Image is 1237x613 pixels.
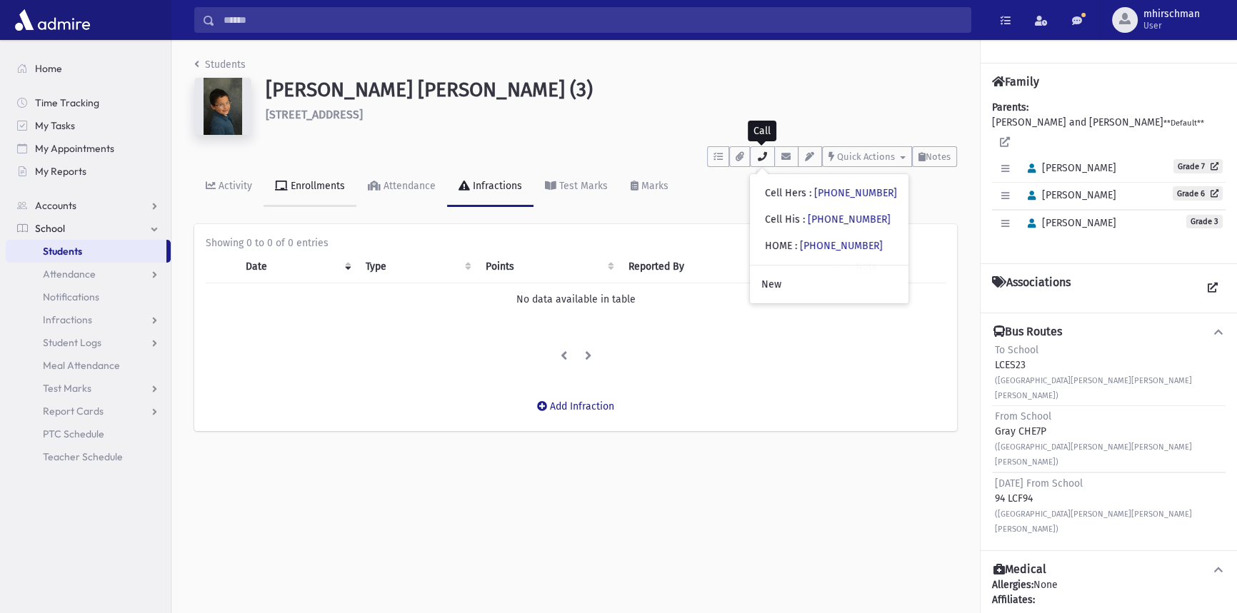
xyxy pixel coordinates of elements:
span: From School [995,410,1051,422]
small: ([GEOGRAPHIC_DATA][PERSON_NAME][PERSON_NAME][PERSON_NAME]) [995,376,1192,400]
span: : [809,187,811,199]
div: Infractions [470,180,522,192]
span: My Reports [35,165,86,178]
th: Type: activate to sort column ascending [356,250,477,283]
div: 94 LCF94 [995,476,1223,536]
span: User [1143,20,1200,31]
span: Test Marks [43,382,91,395]
a: Marks [619,167,680,207]
button: Bus Routes [992,325,1226,340]
th: Points: activate to sort column ascending [477,250,620,283]
th: Reported By: activate to sort column ascending [620,250,846,283]
a: Enrollments [264,167,356,207]
span: [PERSON_NAME] [1021,189,1116,201]
span: : [795,240,797,252]
span: Meal Attendance [43,359,120,372]
a: Student Logs [6,331,171,354]
span: To School [995,344,1038,356]
a: Meal Attendance [6,354,171,377]
h4: Associations [992,275,1071,301]
div: Gray CHE7P [995,409,1223,469]
h4: Family [992,75,1039,88]
div: Attendance [381,180,436,192]
th: Date: activate to sort column ascending [237,250,356,283]
nav: breadcrumb [194,57,246,78]
div: Call [748,121,776,141]
a: Activity [194,167,264,207]
span: PTC Schedule [43,427,104,440]
img: AdmirePro [11,6,94,34]
a: Infractions [447,167,534,207]
span: Students [43,245,82,258]
a: Home [6,57,171,80]
a: Time Tracking [6,91,171,114]
a: My Appointments [6,137,171,160]
a: [PHONE_NUMBER] [814,187,897,199]
span: Student Logs [43,336,101,349]
button: Add Infraction [528,394,623,420]
div: HOME [765,238,883,253]
span: Notes [926,151,951,162]
a: Report Cards [6,400,171,422]
div: Test Marks [556,180,608,192]
button: Medical [992,562,1226,577]
h1: [PERSON_NAME] [PERSON_NAME] (3) [266,78,957,102]
button: Notes [912,146,957,167]
a: [PHONE_NUMBER] [808,213,891,226]
span: [DATE] From School [995,477,1083,490]
a: Students [194,59,246,71]
h4: Bus Routes [993,325,1062,340]
button: Quick Actions [822,146,912,167]
span: : [803,213,805,226]
a: PTC Schedule [6,422,171,445]
b: Parents: [992,101,1028,113]
span: My Tasks [35,119,75,132]
span: [PERSON_NAME] [1021,162,1116,174]
b: Allergies: [992,579,1033,591]
a: Students [6,240,166,263]
span: School [35,222,65,235]
a: Grade 7 [1173,159,1223,173]
a: Notifications [6,285,171,308]
span: Grade 3 [1186,215,1223,228]
span: Time Tracking [35,96,99,109]
a: School [6,217,171,240]
a: Infractions [6,308,171,331]
div: Cell Hers [765,186,897,201]
div: LCES23 [995,343,1223,402]
a: Attendance [356,167,447,207]
a: Test Marks [6,377,171,400]
a: Grade 6 [1173,186,1223,201]
span: mhirschman [1143,9,1200,20]
div: Cell His [765,212,891,227]
a: [PHONE_NUMBER] [800,240,883,252]
h6: [STREET_ADDRESS] [266,108,957,121]
span: Teacher Schedule [43,450,123,463]
div: Enrollments [288,180,345,192]
div: Activity [216,180,252,192]
b: Affiliates: [992,594,1035,606]
a: Accounts [6,194,171,217]
a: New [750,271,908,298]
span: Quick Actions [837,151,895,162]
input: Search [215,7,971,33]
div: Showing 0 to 0 of 0 entries [206,235,946,250]
span: My Appointments [35,142,114,155]
a: My Tasks [6,114,171,137]
span: Notifications [43,290,99,303]
a: Attendance [6,263,171,285]
span: [PERSON_NAME] [1021,217,1116,229]
a: Teacher Schedule [6,445,171,468]
a: View all Associations [1200,275,1226,301]
small: ([GEOGRAPHIC_DATA][PERSON_NAME][PERSON_NAME][PERSON_NAME]) [995,442,1192,467]
span: Accounts [35,199,76,212]
span: Report Cards [43,405,104,417]
span: Infractions [43,313,92,326]
a: My Reports [6,160,171,183]
h4: Medical [993,562,1046,577]
div: Marks [638,180,668,192]
small: ([GEOGRAPHIC_DATA][PERSON_NAME][PERSON_NAME][PERSON_NAME]) [995,510,1192,534]
span: Attendance [43,268,96,280]
td: No data available in table [206,283,946,316]
div: [PERSON_NAME] and [PERSON_NAME] [992,100,1226,252]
